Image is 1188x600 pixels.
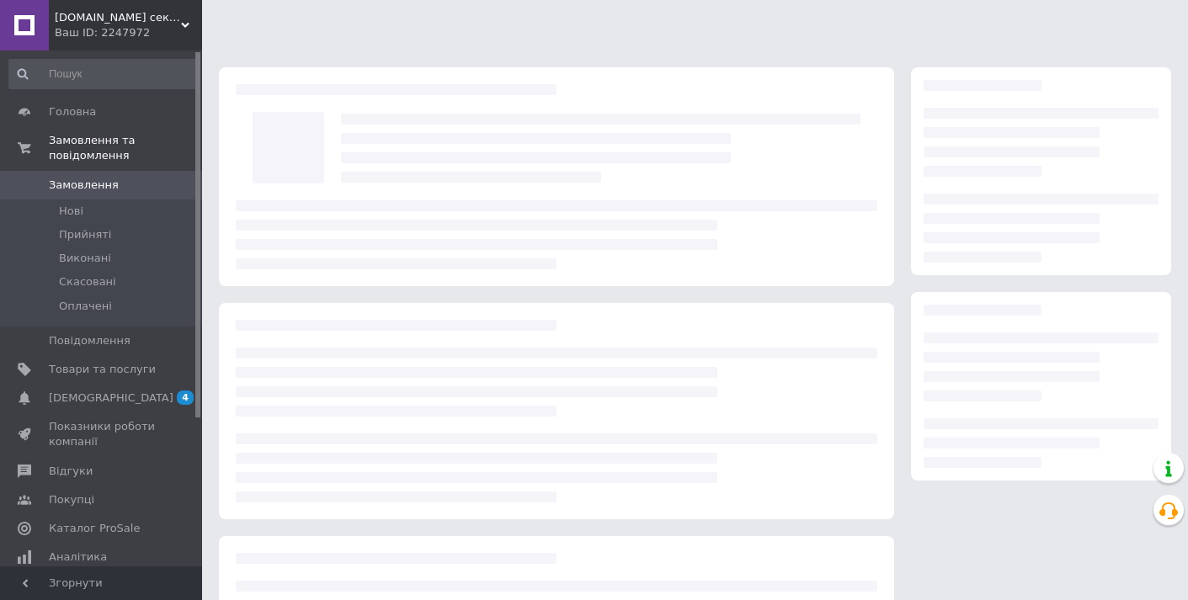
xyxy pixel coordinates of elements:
[49,492,94,507] span: Покупці
[49,333,131,348] span: Повідомлення
[55,10,181,25] span: sexo.com.ua секс-шоп інтернет-магазин
[59,299,112,314] span: Оплачені
[59,274,116,289] span: Скасовані
[55,25,202,40] div: Ваш ID: 2247972
[49,362,156,377] span: Товари та послуги
[49,550,107,565] span: Аналітика
[49,419,156,449] span: Показники роботи компанії
[49,464,93,479] span: Відгуки
[49,104,96,119] span: Головна
[49,521,140,536] span: Каталог ProSale
[59,227,111,242] span: Прийняті
[8,59,199,89] input: Пошук
[49,390,173,406] span: [DEMOGRAPHIC_DATA]
[59,204,83,219] span: Нові
[49,178,119,193] span: Замовлення
[177,390,194,405] span: 4
[49,133,202,163] span: Замовлення та повідомлення
[59,251,111,266] span: Виконані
